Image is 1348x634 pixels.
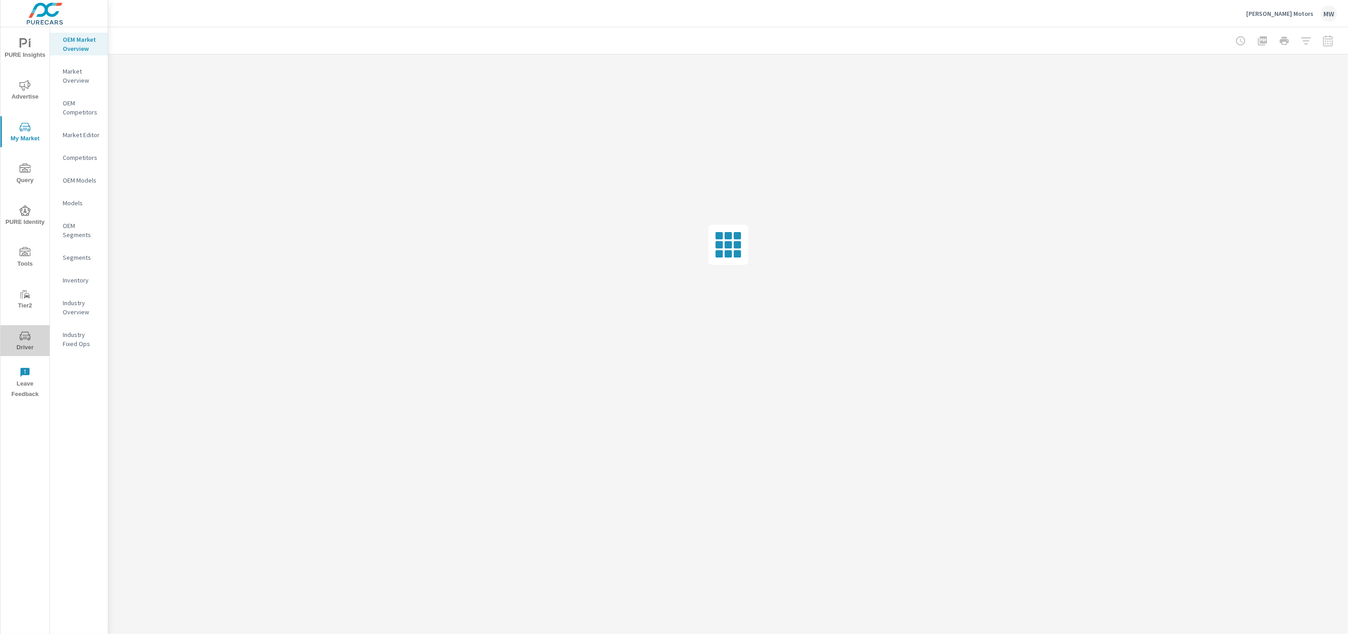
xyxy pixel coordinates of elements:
[63,221,100,239] p: OEM Segments
[63,253,100,262] p: Segments
[50,151,108,164] div: Competitors
[3,80,47,102] span: Advertise
[3,289,47,311] span: Tier2
[50,196,108,210] div: Models
[0,27,50,403] div: nav menu
[50,251,108,264] div: Segments
[3,163,47,186] span: Query
[63,276,100,285] p: Inventory
[50,328,108,351] div: Industry Fixed Ops
[63,67,100,85] p: Market Overview
[50,128,108,142] div: Market Editor
[3,122,47,144] span: My Market
[63,99,100,117] p: OEM Competitors
[63,198,100,208] p: Models
[63,130,100,139] p: Market Editor
[63,153,100,162] p: Competitors
[3,367,47,400] span: Leave Feedback
[50,96,108,119] div: OEM Competitors
[50,219,108,242] div: OEM Segments
[3,205,47,228] span: PURE Identity
[3,38,47,60] span: PURE Insights
[50,296,108,319] div: Industry Overview
[3,247,47,269] span: Tools
[63,298,100,317] p: Industry Overview
[63,330,100,348] p: Industry Fixed Ops
[50,33,108,55] div: OEM Market Overview
[50,273,108,287] div: Inventory
[50,173,108,187] div: OEM Models
[63,176,100,185] p: OEM Models
[3,331,47,353] span: Driver
[63,35,100,53] p: OEM Market Overview
[1246,10,1313,18] p: [PERSON_NAME] Motors
[1321,5,1337,22] div: MW
[50,64,108,87] div: Market Overview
